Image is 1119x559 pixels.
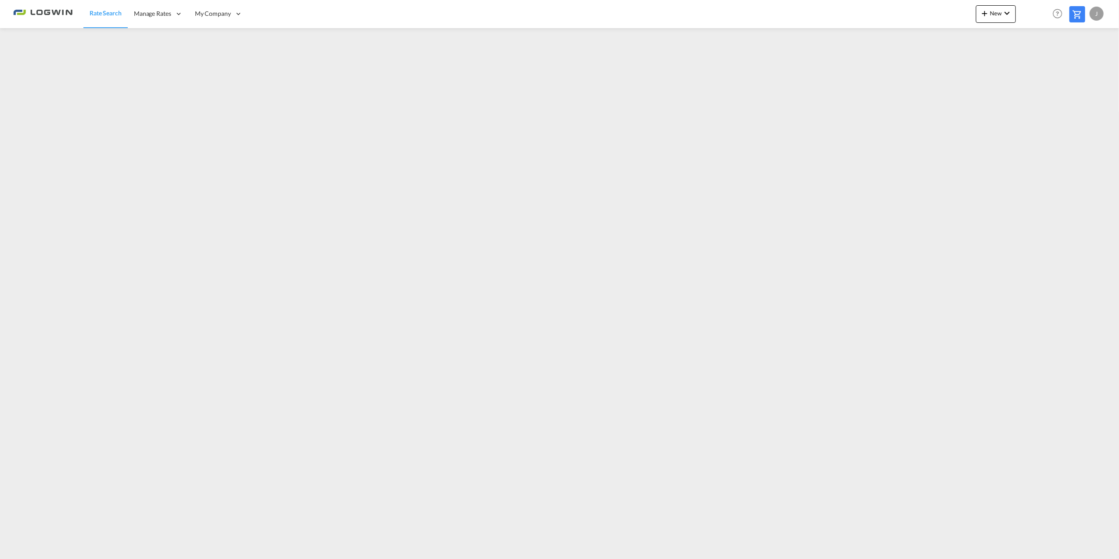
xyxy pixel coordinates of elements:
[1050,6,1065,21] span: Help
[1050,6,1069,22] div: Help
[1090,7,1104,21] div: J
[976,5,1016,23] button: icon-plus 400-fgNewicon-chevron-down
[90,9,122,17] span: Rate Search
[195,9,231,18] span: My Company
[979,8,990,18] md-icon: icon-plus 400-fg
[13,4,72,24] img: 2761ae10d95411efa20a1f5e0282d2d7.png
[134,9,171,18] span: Manage Rates
[979,10,1012,17] span: New
[1002,8,1012,18] md-icon: icon-chevron-down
